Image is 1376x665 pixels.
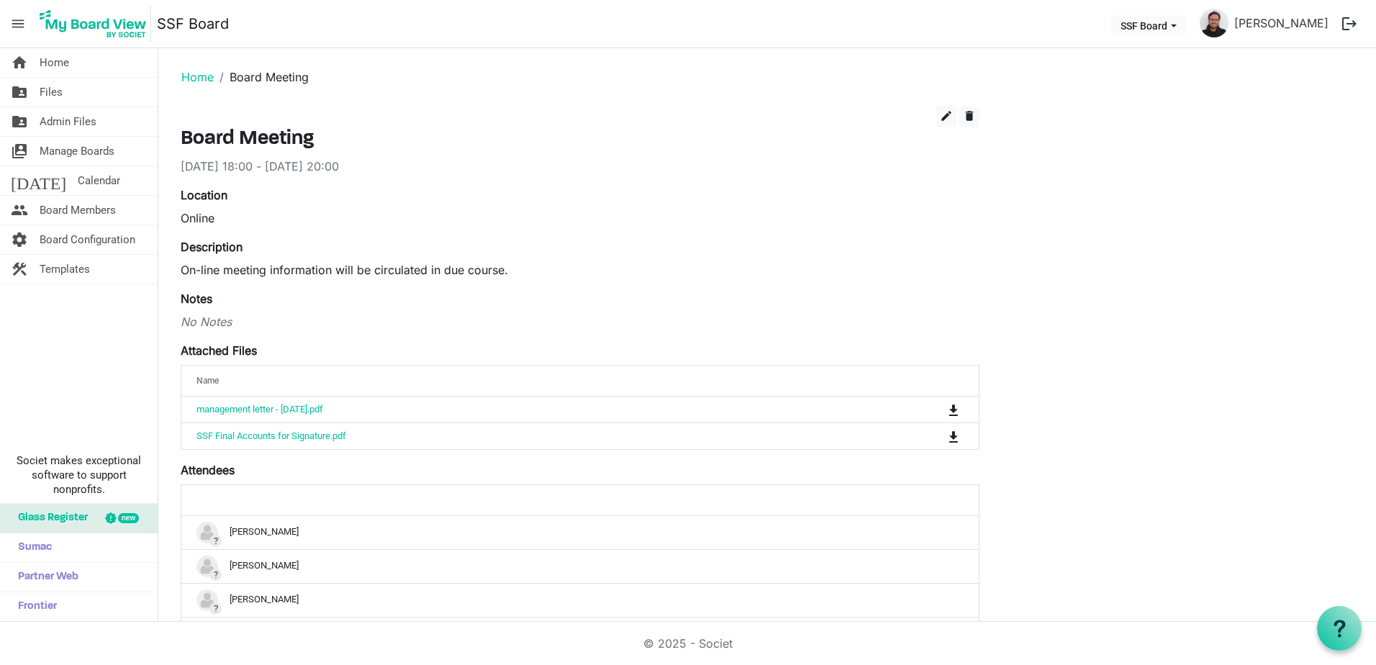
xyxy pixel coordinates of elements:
[40,107,96,136] span: Admin Files
[11,563,78,592] span: Partner Web
[11,255,28,284] span: construction
[940,109,953,122] span: edit
[196,376,219,386] span: Name
[196,522,964,543] div: [PERSON_NAME]
[209,602,222,615] span: ?
[181,516,979,549] td: ?Dorothy Lowry is template cell column header
[889,422,979,449] td: is Command column column header
[196,556,218,577] img: no-profile-picture.svg
[11,533,52,562] span: Sumac
[181,209,979,227] div: Online
[943,399,964,420] button: Download
[78,166,120,195] span: Calendar
[6,453,151,497] span: Societ makes exceptional software to support nonprofits.
[181,186,227,204] label: Location
[1228,9,1334,37] a: [PERSON_NAME]
[936,106,956,127] button: edit
[181,238,243,255] label: Description
[181,397,889,422] td: management letter - 05.09.2025.pdf is template cell column header Name
[35,6,151,42] img: My Board View Logo
[1334,9,1364,39] button: logout
[40,225,135,254] span: Board Configuration
[181,158,979,175] div: [DATE] 18:00 - [DATE] 20:00
[209,535,222,547] span: ?
[963,109,976,122] span: delete
[943,426,964,446] button: Download
[4,10,32,37] span: menu
[11,592,57,621] span: Frontier
[40,196,116,225] span: Board Members
[11,504,88,533] span: Glass Register
[181,461,235,479] label: Attendees
[181,342,257,359] label: Attached Files
[181,127,979,152] h3: Board Meeting
[181,422,889,449] td: SSF Final Accounts for Signature.pdf is template cell column header Name
[181,549,979,583] td: ?George Walker is template cell column header
[196,522,218,543] img: no-profile-picture.svg
[11,78,28,107] span: folder_shared
[214,68,309,86] li: Board Meeting
[209,569,222,581] span: ?
[35,6,157,42] a: My Board View Logo
[196,556,964,577] div: [PERSON_NAME]
[196,404,323,415] a: management letter - [DATE].pdf
[181,313,979,330] div: No Notes
[11,196,28,225] span: people
[11,48,28,77] span: home
[1200,9,1228,37] img: vjXNW1cme0gN52Zu4bmd9GrzmWk9fVhp2_YVE8WxJd3PvSJ3Xcim8muxpHb9t5R7S0Hx1ZVnr221sxwU8idQCA_thumb.png
[181,583,979,617] td: ?Jaz Sandhu is template cell column header
[643,636,733,651] a: © 2025 - Societ
[959,106,979,127] button: delete
[196,589,964,611] div: [PERSON_NAME]
[196,430,346,441] a: SSF Final Accounts for Signature.pdf
[181,70,214,84] a: Home
[11,137,28,166] span: switch_account
[11,107,28,136] span: folder_shared
[196,589,218,611] img: no-profile-picture.svg
[40,48,69,77] span: Home
[40,255,90,284] span: Templates
[40,137,114,166] span: Manage Boards
[889,397,979,422] td: is Command column column header
[118,513,139,523] div: new
[40,78,63,107] span: Files
[181,617,979,651] td: checkKeith Gravis is template cell column header
[181,261,979,279] p: On-line meeting information will be circulated in due course.
[181,290,212,307] label: Notes
[157,9,229,38] a: SSF Board
[1111,15,1186,35] button: SSF Board dropdownbutton
[11,225,28,254] span: settings
[11,166,66,195] span: [DATE]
